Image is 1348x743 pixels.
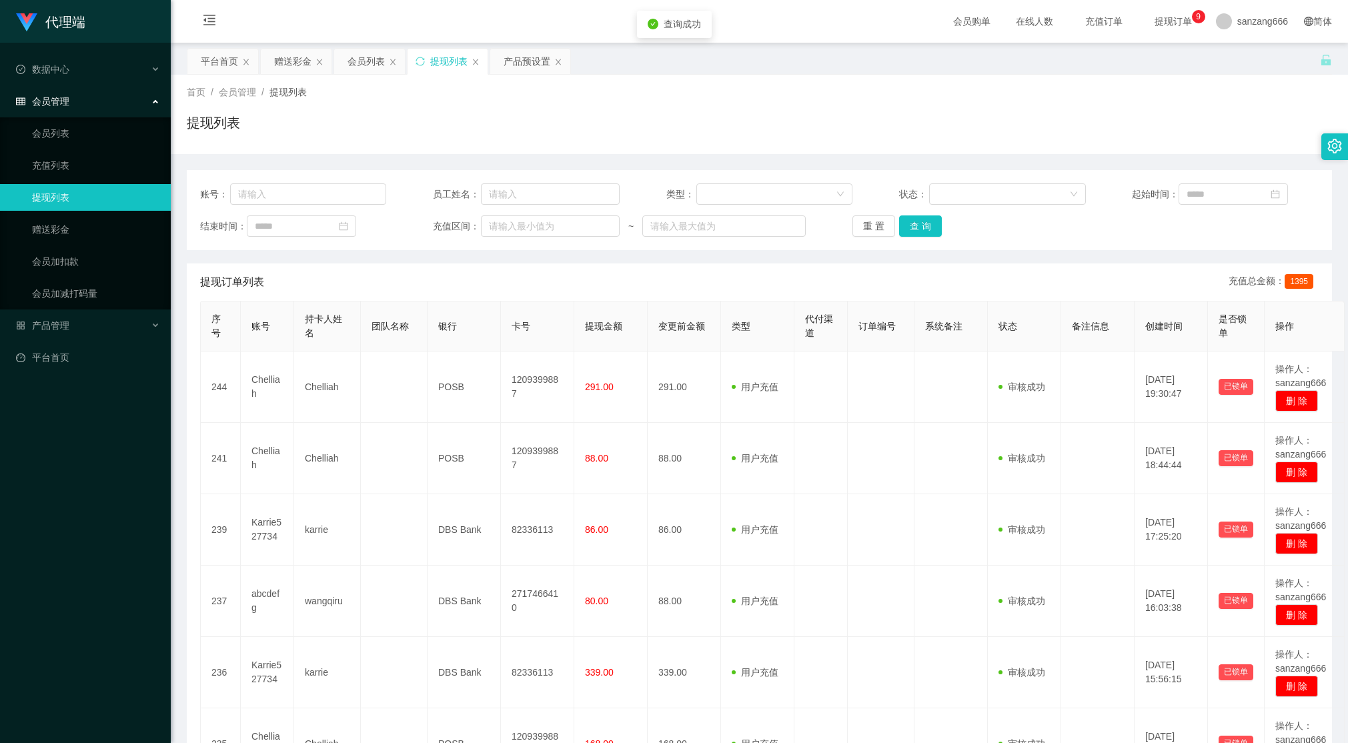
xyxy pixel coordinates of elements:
[852,215,895,237] button: 重 置
[666,187,696,201] span: 类型：
[1219,450,1253,466] button: 已锁单
[585,667,614,678] span: 339.00
[1219,593,1253,609] button: 已锁单
[554,58,562,66] i: 图标: close
[648,19,658,29] i: icon: check-circle
[1327,139,1342,153] i: 图标: setting
[1275,321,1294,331] span: 操作
[430,49,468,74] div: 提现列表
[1145,321,1183,331] span: 创建时间
[658,321,705,331] span: 变更前金额
[305,313,342,338] span: 持卡人姓名
[372,321,409,331] span: 团队名称
[241,351,294,423] td: Chelliah
[348,49,385,74] div: 会员列表
[269,87,307,97] span: 提现列表
[1135,494,1208,566] td: [DATE] 17:25:20
[32,152,160,179] a: 充值列表
[16,13,37,32] img: logo.9652507e.png
[261,87,264,97] span: /
[1219,522,1253,538] button: 已锁单
[585,382,614,392] span: 291.00
[428,351,501,423] td: POSB
[1275,533,1318,554] button: 删 除
[664,19,701,29] span: 查询成功
[241,566,294,637] td: abcdefg
[648,351,721,423] td: 291.00
[1304,17,1313,26] i: 图标: global
[241,423,294,494] td: Chelliah
[241,494,294,566] td: Karrie527734
[211,87,213,97] span: /
[925,321,962,331] span: 系统备注
[585,524,608,535] span: 86.00
[219,87,256,97] span: 会员管理
[1275,390,1318,412] button: 删 除
[294,637,361,708] td: karrie
[438,321,457,331] span: 银行
[1219,664,1253,680] button: 已锁单
[1192,10,1205,23] sup: 9
[211,313,221,338] span: 序号
[585,596,608,606] span: 80.00
[472,58,480,66] i: 图标: close
[501,494,574,566] td: 82336113
[1079,17,1129,26] span: 充值订单
[1275,649,1326,674] span: 操作人：sanzang666
[732,382,778,392] span: 用户充值
[1275,676,1318,697] button: 删 除
[187,1,232,43] i: 图标: menu-fold
[389,58,397,66] i: 图标: close
[201,566,241,637] td: 237
[998,321,1017,331] span: 状态
[1196,10,1201,23] p: 9
[1219,379,1253,395] button: 已锁单
[241,637,294,708] td: Karrie527734
[1285,274,1313,289] span: 1395
[1275,506,1326,531] span: 操作人：sanzang666
[1148,17,1199,26] span: 提现订单
[1275,363,1326,388] span: 操作人：sanzang666
[416,57,425,66] i: 图标: sync
[16,65,25,74] i: 图标: check-circle-o
[648,637,721,708] td: 339.00
[1070,190,1078,199] i: 图标: down
[1135,423,1208,494] td: [DATE] 18:44:44
[32,120,160,147] a: 会员列表
[858,321,896,331] span: 订单编号
[1009,17,1060,26] span: 在线人数
[732,667,778,678] span: 用户充值
[339,221,348,231] i: 图标: calendar
[1275,462,1318,483] button: 删 除
[998,382,1045,392] span: 审核成功
[732,453,778,464] span: 用户充值
[200,219,247,233] span: 结束时间：
[187,113,240,133] h1: 提现列表
[45,1,85,43] h1: 代理端
[998,524,1045,535] span: 审核成功
[620,219,643,233] span: ~
[1275,578,1326,602] span: 操作人：sanzang666
[294,351,361,423] td: Chelliah
[433,187,481,201] span: 员工姓名：
[1135,566,1208,637] td: [DATE] 16:03:38
[732,321,750,331] span: 类型
[428,494,501,566] td: DBS Bank
[585,453,608,464] span: 88.00
[501,423,574,494] td: 1209399887
[242,58,250,66] i: 图标: close
[230,183,387,205] input: 请输入
[1275,604,1318,626] button: 删 除
[274,49,311,74] div: 赠送彩金
[585,321,622,331] span: 提现金额
[836,190,844,199] i: 图标: down
[433,219,481,233] span: 充值区间：
[32,248,160,275] a: 会员加扣款
[1132,187,1179,201] span: 起始时间：
[201,351,241,423] td: 244
[251,321,270,331] span: 账号
[16,64,69,75] span: 数据中心
[732,524,778,535] span: 用户充值
[899,187,929,201] span: 状态：
[504,49,550,74] div: 产品预设置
